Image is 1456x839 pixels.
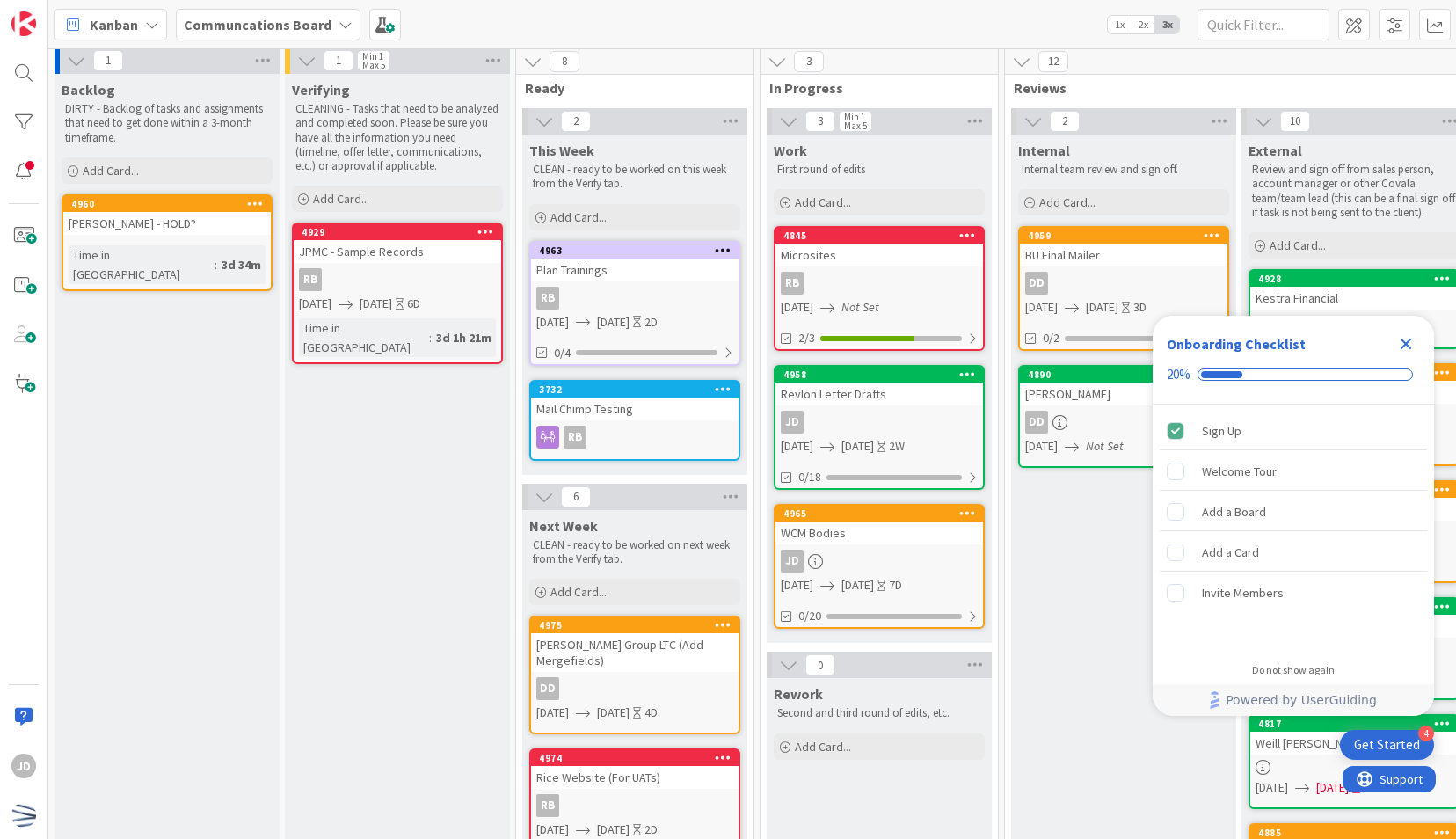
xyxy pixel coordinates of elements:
[1050,111,1080,132] span: 2
[1025,437,1058,456] span: [DATE]
[1280,111,1310,132] span: 10
[798,607,821,625] span: 0/20
[1018,365,1229,468] a: 4890[PERSON_NAME]DD[DATE]Not Set
[531,243,739,281] div: 4963Plan Trainings
[531,794,739,817] div: RB
[775,228,983,266] div: 4845Microsites
[533,538,737,567] p: CLEAN - ready to be worked on next week from the Verify tab.
[775,228,983,244] div: 4845
[69,245,215,284] div: Time in [GEOGRAPHIC_DATA]
[1018,226,1229,351] a: 4959BU Final MailerDD[DATE][DATE]3D0/2
[1153,405,1434,652] div: Checklist items
[37,3,80,24] span: Support
[529,616,740,734] a: 4975[PERSON_NAME] Group LTC (Add Mergefields)DD[DATE][DATE]4D
[93,50,123,71] span: 1
[550,51,579,72] span: 8
[63,212,271,235] div: [PERSON_NAME] - HOLD?
[783,368,983,381] div: 4958
[1202,461,1277,482] div: Welcome Tour
[1202,501,1266,522] div: Add a Board
[215,255,217,274] span: :
[1167,333,1306,354] div: Onboarding Checklist
[536,704,569,722] span: [DATE]
[531,382,739,398] div: 3732
[561,486,591,507] span: 6
[1132,16,1155,33] span: 2x
[1025,298,1058,317] span: [DATE]
[561,111,591,132] span: 2
[794,51,824,72] span: 3
[774,504,985,629] a: 4965WCM BodiesJD[DATE][DATE]7D0/20
[63,196,271,212] div: 4960
[775,522,983,544] div: WCM Bodies
[184,16,331,33] b: Communcations Board
[777,706,981,720] p: Second and third round of edits, etc.
[777,163,981,177] p: First round of edits
[62,81,115,98] span: Backlog
[1133,298,1147,317] div: 3D
[1020,244,1227,266] div: BU Final Mailer
[531,382,739,420] div: 3732Mail Chimp Testing
[1252,163,1456,220] p: Review and sign off from sales person, account manager or other Covala team/team lead (this can b...
[1160,492,1427,531] div: Add a Board is incomplete.
[805,111,835,132] span: 3
[531,426,739,449] div: RB
[841,437,874,456] span: [DATE]
[1020,228,1227,244] div: 4959
[525,79,732,97] span: Ready
[1018,142,1070,159] span: Internal
[805,654,835,675] span: 0
[1020,411,1227,434] div: DD
[775,506,983,522] div: 4965
[1270,237,1326,253] span: Add Card...
[71,198,271,210] div: 4960
[1025,272,1048,295] div: DD
[294,224,501,240] div: 4929
[294,240,501,263] div: JPMC - Sample Records
[775,383,983,405] div: Revlon Letter Drafts
[597,704,630,722] span: [DATE]
[550,584,607,600] span: Add Card...
[294,268,501,291] div: RB
[536,287,559,310] div: RB
[781,576,813,595] span: [DATE]
[531,243,739,259] div: 4963
[529,142,594,159] span: This Week
[531,398,739,420] div: Mail Chimp Testing
[1340,730,1434,760] div: Open Get Started checklist, remaining modules: 4
[63,196,271,235] div: 4960[PERSON_NAME] - HOLD?
[531,259,739,281] div: Plan Trainings
[529,380,740,461] a: 3732Mail Chimp TestingRB
[644,313,658,332] div: 2D
[1039,194,1096,210] span: Add Card...
[774,365,985,490] a: 4958Revlon Letter DraftsJD[DATE][DATE]2W0/18
[1167,367,1190,383] div: 20%
[775,411,983,434] div: JD
[775,550,983,573] div: JD
[1418,726,1434,741] div: 4
[889,576,902,595] div: 7D
[795,739,851,755] span: Add Card...
[299,268,322,291] div: RB
[1202,420,1241,441] div: Sign Up
[299,295,331,313] span: [DATE]
[1153,684,1434,716] div: Footer
[536,821,569,839] span: [DATE]
[1086,438,1124,454] i: Not Set
[1022,163,1226,177] p: Internal team review and sign off.
[1043,329,1059,347] span: 0/2
[597,313,630,332] span: [DATE]
[295,102,499,173] p: CLEANING - Tasks that need to be analyzed and completed soon. Please be sure you have all the inf...
[597,821,630,839] span: [DATE]
[1020,367,1227,383] div: 4890
[531,677,739,700] div: DD
[292,223,503,364] a: 4929JPMC - Sample RecordsRB[DATE][DATE]6DTime in [GEOGRAPHIC_DATA]:3d 1h 21m
[11,754,36,778] div: JD
[1161,684,1425,716] a: Powered by UserGuiding
[841,299,879,315] i: Not Set
[531,617,739,672] div: 4975[PERSON_NAME] Group LTC (Add Mergefields)
[539,752,739,764] div: 4974
[1160,573,1427,612] div: Invite Members is incomplete.
[407,295,420,313] div: 6D
[1316,778,1349,797] span: [DATE]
